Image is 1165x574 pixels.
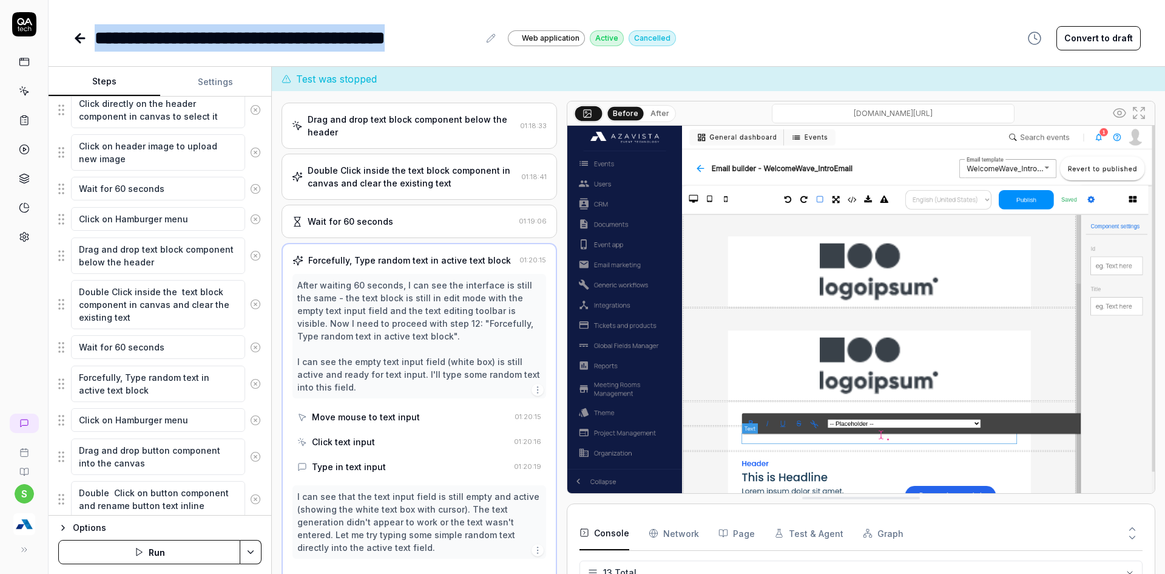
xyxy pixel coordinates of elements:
button: Steps [49,67,160,97]
button: Open in full screen [1129,103,1149,123]
div: Type in text input [312,460,386,473]
button: Remove step [245,244,266,268]
div: Suggestions [58,176,262,202]
button: Settings [160,67,272,97]
time: 01:20:15 [515,412,541,421]
button: Options [58,521,262,535]
button: View version history [1020,26,1049,50]
button: Type in text input01:20:19 [292,456,546,478]
span: Test was stopped [296,72,377,86]
div: Forcefully, Type random text in active text block [308,254,511,267]
div: Active [590,30,624,46]
time: 01:20:16 [514,437,541,446]
div: Wait for 60 seconds [308,215,393,228]
button: Remove step [245,372,266,396]
button: Remove step [245,445,266,469]
button: Before [608,106,644,120]
button: Remove step [245,207,266,231]
div: Drag and drop text block component below the header [308,113,515,138]
button: Console [579,516,629,550]
button: Network [649,516,699,550]
time: 01:20:19 [514,462,541,471]
time: 01:18:41 [521,173,547,181]
div: Double Click inside the text block component in canvas and clear the existing text [308,164,516,190]
div: Suggestions [58,91,262,129]
button: Remove step [245,177,266,201]
button: Graph [863,516,903,550]
div: Click text input [312,436,375,448]
div: Options [73,521,262,535]
div: Suggestions [58,365,262,403]
button: Show all interative elements [1110,103,1129,123]
img: Azavista Logo [13,513,35,535]
span: Web application [522,33,579,44]
button: Remove step [245,292,266,316]
div: Suggestions [58,237,262,275]
button: Page [718,516,755,550]
button: s [15,484,34,504]
button: Remove step [245,487,266,511]
button: Azavista Logo [5,504,43,538]
a: Book a call with us [5,438,43,457]
time: 01:19:06 [519,217,547,225]
button: Test & Agent [774,516,843,550]
div: Suggestions [58,207,262,232]
div: Suggestions [58,335,262,360]
div: Suggestions [58,279,262,330]
time: 01:18:33 [520,121,547,130]
a: Documentation [5,457,43,477]
img: Screenshot [567,126,1155,493]
button: After [646,107,674,120]
div: Suggestions [58,438,262,476]
button: Remove step [245,408,266,432]
a: Web application [508,30,585,46]
button: Remove step [245,98,266,122]
div: Move mouse to text input [312,411,420,423]
button: Run [58,540,240,564]
button: Convert to draft [1056,26,1141,50]
button: Move mouse to text input01:20:15 [292,406,546,428]
a: New conversation [10,414,39,433]
div: After waiting 60 seconds, I can see the interface is still the same - the text block is still in ... [297,279,541,394]
div: Suggestions [58,134,262,171]
div: Suggestions [58,408,262,433]
div: Suggestions [58,480,262,518]
div: I can see that the text input field is still empty and active (showing the white text box with cu... [297,490,541,554]
button: Remove step [245,140,266,165]
button: Click text input01:20:16 [292,431,546,453]
time: 01:20:15 [519,256,546,264]
button: Remove step [245,335,266,360]
div: Cancelled [629,30,676,46]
